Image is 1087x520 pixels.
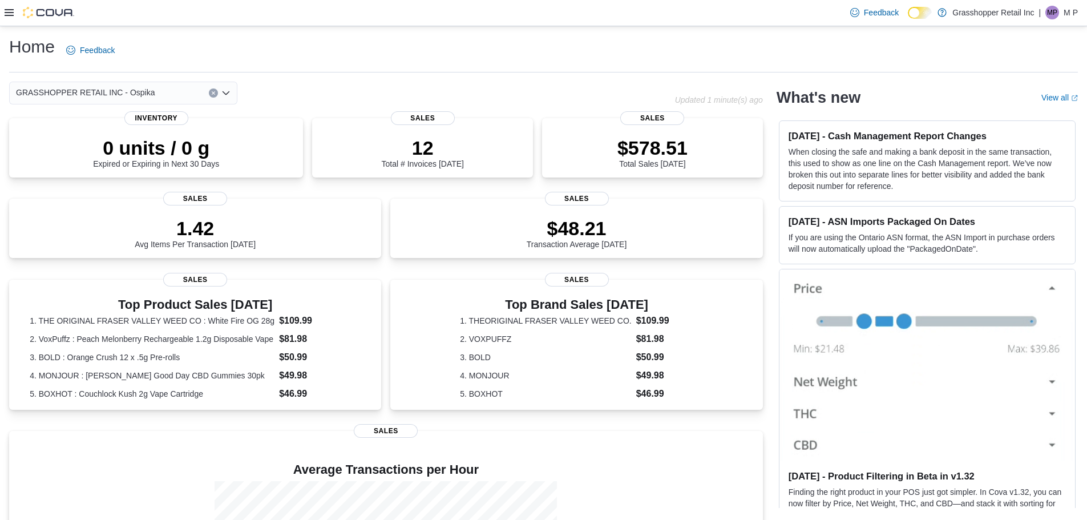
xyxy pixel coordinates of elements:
h4: Average Transactions per Hour [18,463,754,477]
span: Sales [163,192,227,205]
h3: [DATE] - Product Filtering in Beta in v1.32 [789,470,1066,482]
dt: 2. VOXPUFFZ [460,333,632,345]
p: Updated 1 minute(s) ago [675,95,763,104]
dt: 1. THEORIGINAL FRASER VALLEY WEED CO. [460,315,632,326]
h3: [DATE] - Cash Management Report Changes [789,130,1066,142]
dd: $81.98 [636,332,693,346]
span: Sales [620,111,684,125]
p: $48.21 [527,217,627,240]
span: Sales [545,273,609,287]
a: Feedback [62,39,119,62]
dt: 5. BOXHOT [460,388,632,400]
input: Dark Mode [908,7,932,19]
svg: External link [1071,95,1078,102]
dt: 2. VoxPuffz : Peach Melonberry Rechargeable 1.2g Disposable Vape [30,333,274,345]
dd: $81.98 [279,332,361,346]
dd: $50.99 [279,350,361,364]
h1: Home [9,35,55,58]
span: Sales [163,273,227,287]
dt: 4. MONJOUR [460,370,632,381]
p: When closing the safe and making a bank deposit in the same transaction, this used to show as one... [789,146,1066,192]
p: If you are using the Ontario ASN format, the ASN Import in purchase orders will now automatically... [789,232,1066,255]
dt: 1. THE ORIGINAL FRASER VALLEY WEED CO : White Fire OG 28g [30,315,274,326]
a: Feedback [846,1,903,24]
div: Total Sales [DATE] [617,136,688,168]
span: Sales [354,424,418,438]
span: Feedback [80,45,115,56]
div: Transaction Average [DATE] [527,217,627,249]
p: M P [1064,6,1078,19]
dd: $49.98 [279,369,361,382]
div: Avg Items Per Transaction [DATE] [135,217,256,249]
span: Feedback [864,7,899,18]
h3: Top Brand Sales [DATE] [460,298,693,312]
dt: 3. BOLD [460,352,632,363]
h2: What's new [777,88,860,107]
dt: 3. BOLD : Orange Crush 12 x .5g Pre-rolls [30,352,274,363]
span: GRASSHOPPER RETAIL INC - Ospika [16,86,155,99]
span: MP [1047,6,1057,19]
div: Expired or Expiring in Next 30 Days [93,136,219,168]
h3: Top Product Sales [DATE] [30,298,361,312]
dt: 5. BOXHOT : Couchlock Kush 2g Vape Cartridge [30,388,274,400]
p: 1.42 [135,217,256,240]
a: View allExternal link [1041,93,1078,102]
p: $578.51 [617,136,688,159]
dt: 4. MONJOUR : [PERSON_NAME] Good Day CBD Gummies 30pk [30,370,274,381]
img: Cova [23,7,74,18]
span: Inventory [124,111,188,125]
dd: $49.98 [636,369,693,382]
dd: $109.99 [279,314,361,328]
dd: $46.99 [636,387,693,401]
span: Sales [545,192,609,205]
h3: [DATE] - ASN Imports Packaged On Dates [789,216,1066,227]
button: Open list of options [221,88,231,98]
dd: $46.99 [279,387,361,401]
button: Clear input [209,88,218,98]
div: M P [1045,6,1059,19]
div: Total # Invoices [DATE] [382,136,464,168]
dd: $109.99 [636,314,693,328]
p: 12 [382,136,464,159]
dd: $50.99 [636,350,693,364]
span: Sales [391,111,455,125]
p: Grasshopper Retail Inc [952,6,1034,19]
p: 0 units / 0 g [93,136,219,159]
p: | [1038,6,1041,19]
